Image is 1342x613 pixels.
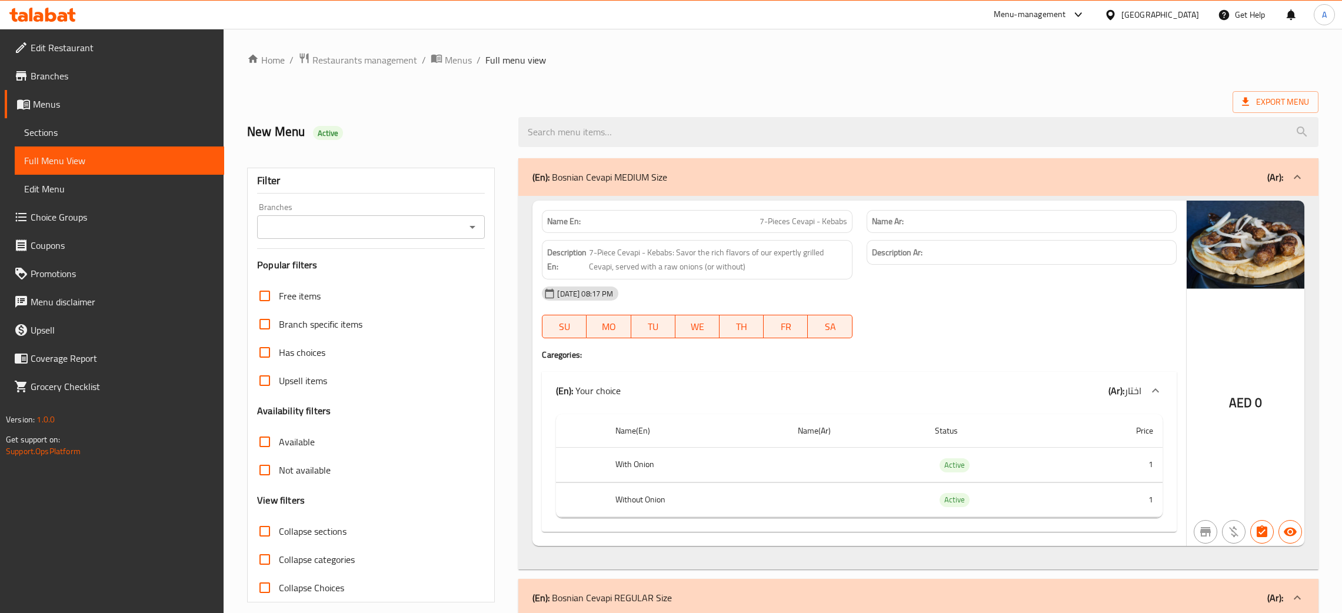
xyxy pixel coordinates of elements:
span: Coupons [31,238,215,252]
span: SU [547,318,582,335]
a: Support.OpsPlatform [6,444,81,459]
th: Name(Ar) [788,414,925,448]
span: Menu disclaimer [31,295,215,309]
span: Version: [6,412,35,427]
button: FR [764,315,808,338]
a: Menus [431,52,472,68]
span: Get support on: [6,432,60,447]
span: Active [313,128,344,139]
button: SU [542,315,587,338]
button: TH [720,315,764,338]
a: Menu disclaimer [5,288,224,316]
button: Has choices [1250,520,1274,544]
span: Not available [279,463,331,477]
td: 1 [1067,482,1163,517]
h3: View filters [257,494,305,507]
input: search [518,117,1318,147]
a: Grocery Checklist [5,372,224,401]
span: Free items [279,289,321,303]
th: Status [925,414,1067,448]
a: Menus [5,90,224,118]
a: Branches [5,62,224,90]
b: (En): [532,589,550,607]
a: Edit Menu [15,175,224,203]
button: Not branch specific item [1194,520,1217,544]
span: Choice Groups [31,210,215,224]
button: TU [631,315,675,338]
div: Active [313,126,344,140]
span: 1.0.0 [36,412,55,427]
span: Collapse categories [279,552,355,567]
li: / [477,53,481,67]
p: Your choice [556,384,621,398]
a: Coupons [5,231,224,259]
span: Sections [24,125,215,139]
a: Choice Groups [5,203,224,231]
button: Available [1278,520,1302,544]
span: Coverage Report [31,351,215,365]
span: Export Menu [1233,91,1318,113]
div: Filter [257,168,485,194]
a: Sections [15,118,224,146]
span: Branches [31,69,215,83]
b: (Ar): [1267,589,1283,607]
button: MO [587,315,631,338]
span: Branch specific items [279,317,362,331]
h3: Popular filters [257,258,485,272]
div: (En): Bosnian Cevapi MEDIUM Size(Ar): [518,158,1318,196]
li: / [422,53,426,67]
td: 1 [1067,448,1163,482]
span: Collapse sections [279,524,347,538]
span: AED [1229,391,1252,414]
span: 7-Pieces Cevapi - Kebabs [760,215,847,228]
li: / [289,53,294,67]
strong: Description Ar: [872,245,923,260]
th: With Onion [606,448,788,482]
div: (En): Bosnian Cevapi MEDIUM Size(Ar): [518,196,1318,569]
h3: Availability filters [257,404,331,418]
a: Full Menu View [15,146,224,175]
a: Restaurants management [298,52,417,68]
a: Home [247,53,285,67]
span: Full menu view [485,53,546,67]
span: Export Menu [1242,95,1309,109]
b: (En): [532,168,550,186]
a: Upsell [5,316,224,344]
table: choices table [556,414,1163,518]
strong: Name En: [547,215,581,228]
button: WE [675,315,720,338]
span: اختار [1124,382,1141,399]
span: FR [768,318,803,335]
div: Menu-management [994,8,1066,22]
a: Promotions [5,259,224,288]
span: 7-Piece Cevapi - Kebabs: Savor the rich flavors of our expertly grilled Cevapi, served with a raw... [589,245,847,274]
span: Active [940,458,970,472]
b: (Ar): [1267,168,1283,186]
div: Active [940,458,970,472]
button: SA [808,315,852,338]
span: TH [724,318,759,335]
img: mmw_638911469276574287 [1187,201,1304,289]
b: (Ar): [1108,382,1124,399]
span: Edit Restaurant [31,41,215,55]
span: Active [940,493,970,507]
span: Collapse Choices [279,581,344,595]
span: SA [812,318,847,335]
p: Bosnian Cevapi MEDIUM Size [532,170,667,184]
span: Full Menu View [24,154,215,168]
span: MO [591,318,626,335]
span: Grocery Checklist [31,379,215,394]
span: WE [680,318,715,335]
h4: Caregories: [542,349,1177,361]
strong: Name Ar: [872,215,904,228]
span: Available [279,435,315,449]
nav: breadcrumb [247,52,1318,68]
a: Edit Restaurant [5,34,224,62]
p: Bosnian Cevapi REGULAR Size [532,591,672,605]
span: Menus [33,97,215,111]
th: Without Onion [606,482,788,517]
div: [GEOGRAPHIC_DATA] [1121,8,1199,21]
th: Price [1067,414,1163,448]
a: Coverage Report [5,344,224,372]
